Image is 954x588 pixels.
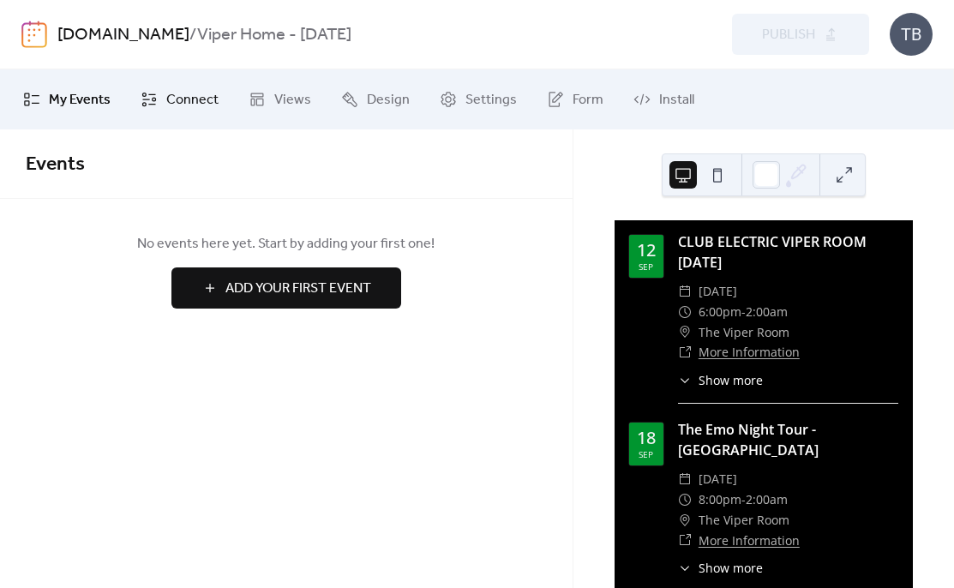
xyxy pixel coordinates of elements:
[659,90,694,111] span: Install
[678,371,692,389] div: ​
[746,302,788,322] span: 2:00am
[741,302,746,322] span: -
[699,344,800,360] a: More Information
[639,450,653,459] div: Sep
[746,489,788,510] span: 2:00am
[26,234,547,255] span: No events here yet. Start by adding your first one!
[741,489,746,510] span: -
[678,531,692,551] div: ​
[890,13,933,56] div: TB
[328,76,423,123] a: Design
[678,232,867,272] a: CLUB ELECTRIC VIPER ROOM [DATE]
[49,90,111,111] span: My Events
[678,281,692,302] div: ​
[699,469,737,489] span: [DATE]
[678,559,763,577] button: ​Show more
[678,322,692,343] div: ​
[573,90,603,111] span: Form
[678,510,692,531] div: ​
[367,90,410,111] span: Design
[21,21,47,48] img: logo
[699,281,737,302] span: [DATE]
[678,371,763,389] button: ​Show more
[274,90,311,111] span: Views
[621,76,707,123] a: Install
[225,279,371,299] span: Add Your First Event
[236,76,324,123] a: Views
[639,262,653,271] div: Sep
[678,420,819,459] a: The Emo Night Tour - [GEOGRAPHIC_DATA]
[699,532,800,549] a: More Information
[57,19,189,51] a: [DOMAIN_NAME]
[699,489,741,510] span: 8:00pm
[534,76,616,123] a: Form
[465,90,517,111] span: Settings
[678,489,692,510] div: ​
[699,302,741,322] span: 6:00pm
[427,76,530,123] a: Settings
[128,76,231,123] a: Connect
[678,469,692,489] div: ​
[678,342,692,363] div: ​
[26,267,547,309] a: Add Your First Event
[10,76,123,123] a: My Events
[699,559,763,577] span: Show more
[699,322,789,343] span: The Viper Room
[699,510,789,531] span: The Viper Room
[699,371,763,389] span: Show more
[171,267,401,309] button: Add Your First Event
[678,559,692,577] div: ​
[678,302,692,322] div: ​
[189,19,197,51] b: /
[637,429,656,447] div: 18
[166,90,219,111] span: Connect
[26,146,85,183] span: Events
[637,242,656,259] div: 12
[197,19,351,51] b: Viper Home - [DATE]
